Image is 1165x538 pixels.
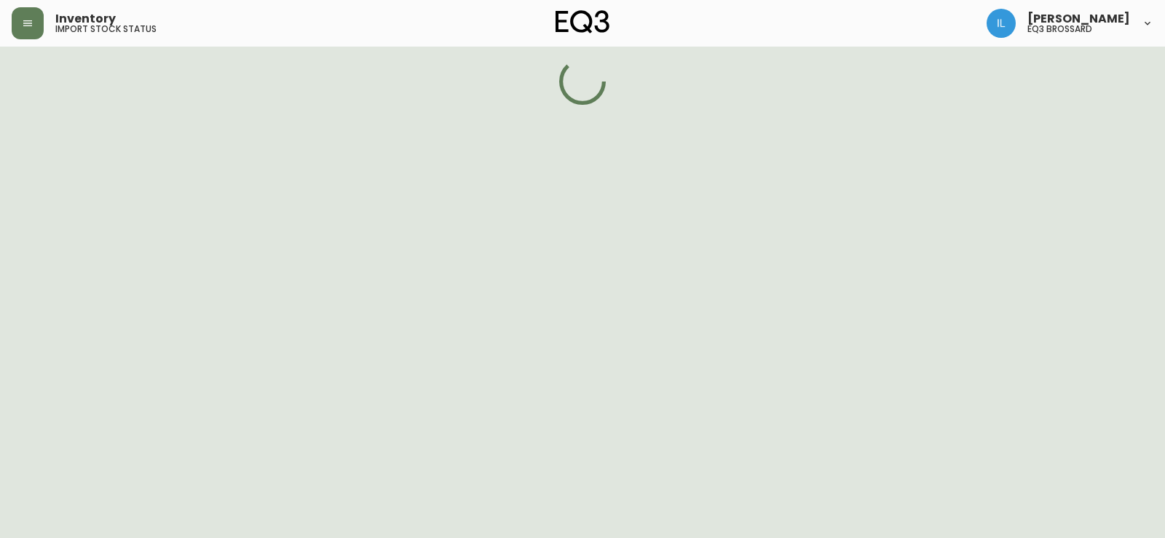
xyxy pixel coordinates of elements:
span: [PERSON_NAME] [1027,13,1130,25]
img: logo [556,10,609,33]
h5: import stock status [55,25,157,33]
img: 998f055460c6ec1d1452ac0265469103 [987,9,1016,38]
h5: eq3 brossard [1027,25,1092,33]
span: Inventory [55,13,116,25]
